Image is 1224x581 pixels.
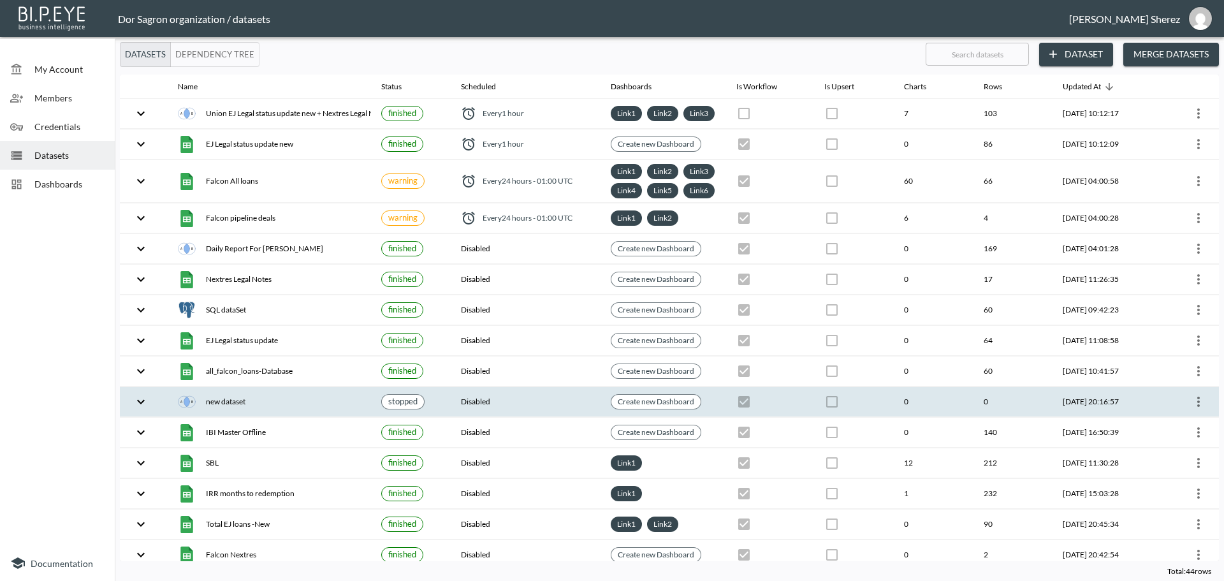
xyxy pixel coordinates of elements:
[894,418,973,448] th: 0
[371,160,451,203] th: {"type":{},"key":null,"ref":null,"props":{"size":"small","label":{"type":{},"key":null,"ref":null...
[1139,326,1219,356] th: {"type":{"isMobxInjector":true,"displayName":"inject-with-userStore-stripeStore-datasetsStore(Obj...
[1139,265,1219,295] th: {"type":{"isMobxInjector":true,"displayName":"inject-with-userStore-stripeStore-datasetsStore(Obj...
[894,479,973,509] th: 1
[736,79,777,94] div: Is Workflow
[601,387,726,417] th: {"type":{},"key":null,"ref":null,"props":{"size":"small","clickable":true,"style":{"background":"...
[1188,483,1209,504] button: more
[615,272,697,286] a: Create new Dashboard
[615,136,697,151] a: Create new Dashboard
[615,302,697,317] a: Create new Dashboard
[615,547,697,562] a: Create new Dashboard
[1188,269,1209,290] button: more
[1188,208,1209,228] button: more
[814,418,894,448] th: {"type":{},"key":null,"ref":null,"props":{"disabled":true,"checked":false,"color":"primary","styl...
[451,129,601,159] th: {"type":"div","key":null,"ref":null,"props":{"style":{"display":"flex","alignItems":"center","col...
[973,129,1053,159] th: 86
[973,479,1053,509] th: 232
[1189,7,1212,30] img: 7f1cc0c13fc86b218cd588550a649ee5
[168,265,372,295] th: {"type":"div","key":null,"ref":null,"props":{"style":{"display":"flex","gap":16,"alignItems":"cen...
[371,295,451,325] th: {"type":{},"key":null,"ref":null,"props":{"size":"small","label":{"type":{},"key":null,"ref":null...
[178,79,214,94] span: Name
[178,485,196,503] img: google sheets
[611,547,701,563] div: Create new Dashboard
[388,365,416,376] span: finished
[726,160,814,203] th: {"type":{},"key":null,"ref":null,"props":{"disabled":true,"checked":true,"color":"primary","style...
[973,418,1053,448] th: 140
[683,106,715,121] div: Link3
[611,333,701,348] div: Create new Dashboard
[388,427,416,437] span: finished
[178,454,196,472] img: google sheets
[31,558,93,569] span: Documentation
[973,357,1053,386] th: 60
[1053,326,1139,356] th: 2025-09-08, 11:08:58
[371,203,451,233] th: {"type":{},"key":null,"ref":null,"props":{"size":"small","label":{"type":{},"key":null,"ref":null...
[34,177,105,191] span: Dashboards
[894,265,973,295] th: 0
[388,488,416,498] span: finished
[178,454,361,472] div: SBL
[973,295,1053,325] th: 60
[973,99,1053,129] th: 103
[451,160,601,203] th: {"type":"div","key":null,"ref":null,"props":{"style":{"display":"flex","alignItems":"center","col...
[973,387,1053,417] th: 0
[814,387,894,417] th: {"type":{},"key":null,"ref":null,"props":{"disabled":true,"checked":false,"color":"primary","styl...
[34,149,105,162] span: Datasets
[894,160,973,203] th: 60
[1139,295,1219,325] th: {"type":{"isMobxInjector":true,"displayName":"inject-with-userStore-stripeStore-datasetsStore(Obj...
[611,272,701,287] div: Create new Dashboard
[178,515,196,533] img: google sheets
[894,448,973,478] th: 12
[973,203,1053,233] th: 4
[814,129,894,159] th: {"type":{},"key":null,"ref":null,"props":{"disabled":true,"color":"primary","style":{"padding":0}...
[601,160,726,203] th: {"type":"div","key":null,"ref":null,"props":{"style":{"display":"flex","flexWrap":"wrap","gap":6}...
[984,79,1002,94] div: Rows
[601,326,726,356] th: {"type":{},"key":null,"ref":null,"props":{"size":"small","clickable":true,"style":{"background":"...
[973,160,1053,203] th: 66
[178,515,361,533] div: Total EJ loans -New
[178,270,361,288] div: Nextres Legal Notes
[388,138,416,149] span: finished
[178,362,361,380] div: all_falcon_loans-Database
[130,330,152,351] button: expand row
[178,423,196,441] img: google sheets
[1139,160,1219,203] th: {"type":{"isMobxInjector":true,"displayName":"inject-with-userStore-stripeStore-datasetsStore(Obj...
[926,38,1029,70] input: Search datasets
[1139,203,1219,233] th: {"type":{"isMobxInjector":true,"displayName":"inject-with-userStore-stripeStore-datasetsStore(Obj...
[168,479,372,509] th: {"type":"div","key":null,"ref":null,"props":{"style":{"display":"flex","gap":16,"alignItems":"cen...
[388,274,416,284] span: finished
[388,243,416,253] span: finished
[611,210,642,226] div: Link1
[894,99,973,129] th: 7
[647,183,678,198] div: Link5
[130,452,152,474] button: expand row
[381,79,418,94] span: Status
[726,265,814,295] th: {"type":{},"key":null,"ref":null,"props":{"disabled":true,"checked":true,"color":"primary","style...
[601,357,726,386] th: {"type":{},"key":null,"ref":null,"props":{"size":"small","clickable":true,"style":{"background":"...
[894,326,973,356] th: 0
[451,357,601,386] th: Disabled
[168,129,372,159] th: {"type":"div","key":null,"ref":null,"props":{"style":{"display":"flex","gap":16,"alignItems":"cen...
[1053,357,1139,386] th: 2025-09-07, 10:41:57
[371,479,451,509] th: {"type":{},"key":null,"ref":null,"props":{"size":"small","label":{"type":{},"key":null,"ref":null...
[814,234,894,264] th: {"type":{},"key":null,"ref":null,"props":{"disabled":true,"checked":false,"color":"primary","styl...
[601,510,726,540] th: {"type":"div","key":null,"ref":null,"props":{"style":{"display":"flex","flexWrap":"wrap","gap":6}...
[178,79,198,94] div: Name
[1139,387,1219,417] th: {"type":{"isMobxInjector":true,"displayName":"inject-with-userStore-stripeStore-datasetsStore(Obj...
[483,175,572,186] span: Every 24 hours - 01:00 UTC
[371,448,451,478] th: {"type":{},"key":null,"ref":null,"props":{"size":"small","label":{"type":{},"key":null,"ref":null...
[1053,510,1139,540] th: 2025-08-03, 20:45:34
[168,160,372,203] th: {"type":"div","key":null,"ref":null,"props":{"style":{"display":"flex","gap":16,"alignItems":"cen...
[601,418,726,448] th: {"type":{},"key":null,"ref":null,"props":{"size":"small","clickable":true,"style":{"background":"...
[1039,43,1113,66] button: Dataset
[178,301,196,319] img: postgres icon
[130,133,152,155] button: expand row
[178,105,196,122] img: inner join icon
[611,164,642,179] div: Link1
[461,79,513,94] span: Scheduled
[168,295,372,325] th: {"type":"div","key":null,"ref":null,"props":{"style":{"display":"flex","gap":16,"alignItems":"cen...
[687,164,711,179] a: Link3
[388,212,418,223] span: In the last run the data is empty
[178,393,361,411] div: new dataset
[1188,422,1209,443] button: more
